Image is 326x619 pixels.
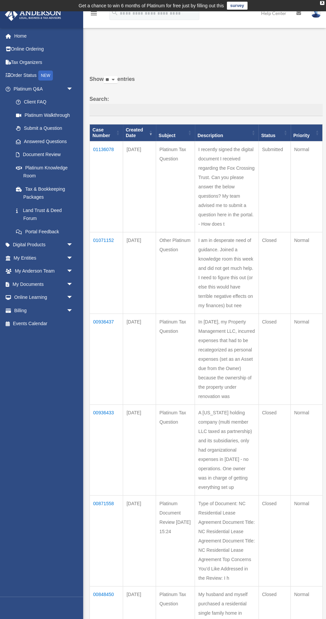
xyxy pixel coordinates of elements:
td: 01071152 [90,232,123,313]
th: Status: activate to sort column ascending [258,124,290,141]
td: Closed [258,232,290,313]
td: [DATE] [123,141,156,232]
a: Tax Organizers [5,56,83,69]
span: arrow_drop_down [67,278,80,291]
img: User Pic [311,8,321,18]
th: Case Number: activate to sort column ascending [90,124,123,141]
a: Submit a Question [9,122,80,135]
td: Platinum Tax Question [156,141,195,232]
a: Tax & Bookkeeping Packages [9,182,80,204]
th: Priority: activate to sort column ascending [291,124,323,141]
a: Events Calendar [5,317,83,330]
a: Online Learningarrow_drop_down [5,291,83,304]
a: Online Ordering [5,43,83,56]
div: Get a chance to win 6 months of Platinum for free just by filling out this [79,2,224,10]
td: Platinum Tax Question [156,313,195,404]
label: Search: [89,95,323,116]
a: Portal Feedback [9,225,80,238]
td: Closed [258,495,290,586]
td: Closed [258,313,290,404]
td: Normal [291,495,323,586]
a: Platinum Walkthrough [9,108,80,122]
img: Anderson Advisors Platinum Portal [3,8,63,21]
i: menu [90,9,98,17]
a: Answered Questions [9,135,77,148]
a: My Entitiesarrow_drop_down [5,251,83,265]
a: Home [5,29,83,43]
a: Platinum Q&Aarrow_drop_down [5,82,80,96]
a: Billingarrow_drop_down [5,304,83,317]
td: Closed [258,404,290,495]
span: arrow_drop_down [67,82,80,96]
th: Subject: activate to sort column ascending [156,124,195,141]
td: Platinum Tax Question [156,404,195,495]
label: Show entries [89,75,323,91]
i: search [111,9,118,16]
td: A [US_STATE] holding company (multi member LLC taxed as partnership) and its subsidiaries, only h... [195,404,258,495]
td: 00936433 [90,404,123,495]
a: Client FAQ [9,96,80,109]
td: Normal [291,232,323,313]
td: Platinum Document Review [DATE] 15:24 [156,495,195,586]
a: Document Review [9,148,80,161]
td: Other Platinum Question [156,232,195,313]
td: I recently signed the digital document I received regarding the Fox Crossing Trust. Can you pleas... [195,141,258,232]
input: Search: [89,104,323,116]
td: 00871558 [90,495,123,586]
a: Digital Productsarrow_drop_down [5,238,83,252]
span: arrow_drop_down [67,291,80,305]
th: Description: activate to sort column ascending [195,124,258,141]
select: Showentries [104,76,117,84]
td: Normal [291,313,323,404]
td: Submitted [258,141,290,232]
td: [DATE] [123,404,156,495]
span: arrow_drop_down [67,304,80,317]
a: Land Trust & Deed Forum [9,204,80,225]
a: Platinum Knowledge Room [9,161,80,182]
div: NEW [38,71,53,81]
a: My Documentsarrow_drop_down [5,278,83,291]
span: arrow_drop_down [67,265,80,278]
td: [DATE] [123,313,156,404]
th: Created Date: activate to sort column ascending [123,124,156,141]
a: survey [227,2,247,10]
td: Normal [291,141,323,232]
td: 01136078 [90,141,123,232]
td: 00936437 [90,313,123,404]
div: close [320,1,324,5]
td: [DATE] [123,232,156,313]
span: arrow_drop_down [67,251,80,265]
span: arrow_drop_down [67,238,80,252]
td: Normal [291,404,323,495]
td: Type of Document: NC Residential Lease Agreement Document Title: NC Residential Lease Agreement D... [195,495,258,586]
a: My Anderson Teamarrow_drop_down [5,265,83,278]
td: I am in desperate need of guidance. Joined a knowledge room this week and did not get much help. ... [195,232,258,313]
td: [DATE] [123,495,156,586]
a: menu [90,12,98,17]
td: In [DATE], my Property Management LLC, incurred expenses that had to be recategorized as personal... [195,313,258,404]
a: Order StatusNEW [5,69,83,83]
